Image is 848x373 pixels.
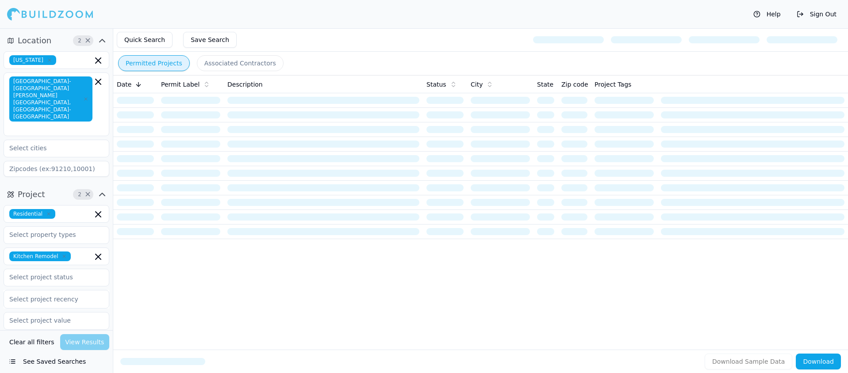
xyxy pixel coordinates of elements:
button: Associated Contractors [197,55,284,71]
button: Help [749,7,785,21]
button: Permitted Projects [118,55,190,71]
span: Clear Location filters [84,38,91,43]
span: Project Tags [595,80,631,89]
button: Save Search [183,32,237,48]
span: Residential [9,209,55,219]
span: Location [18,34,51,47]
input: Select cities [4,140,98,156]
span: Clear Project filters [84,192,91,197]
button: Project2Clear Project filters [4,187,109,202]
input: Select project value [4,312,98,328]
span: Date [117,80,131,89]
span: Permit Label [161,80,200,89]
span: City [471,80,483,89]
button: Location2Clear Location filters [4,34,109,48]
input: Select property types [4,227,98,243]
span: Zip code [561,80,588,89]
span: Kitchen Remodel [9,251,71,261]
button: Download [796,354,841,369]
span: Status [426,80,446,89]
span: 2 [75,36,84,45]
button: Quick Search [117,32,173,48]
span: [GEOGRAPHIC_DATA]-[GEOGRAPHIC_DATA][PERSON_NAME][GEOGRAPHIC_DATA], [GEOGRAPHIC_DATA]-[GEOGRAPHIC_... [9,76,92,122]
span: 2 [75,190,84,199]
span: Project [18,188,45,201]
input: Select project status [4,269,98,285]
span: Description [227,80,263,89]
button: See Saved Searches [4,354,109,369]
span: [US_STATE] [9,55,56,65]
button: Sign Out [792,7,841,21]
span: State [537,80,553,89]
button: Clear all filters [7,334,57,350]
input: Zipcodes (ex:91210,10001) [4,161,109,177]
